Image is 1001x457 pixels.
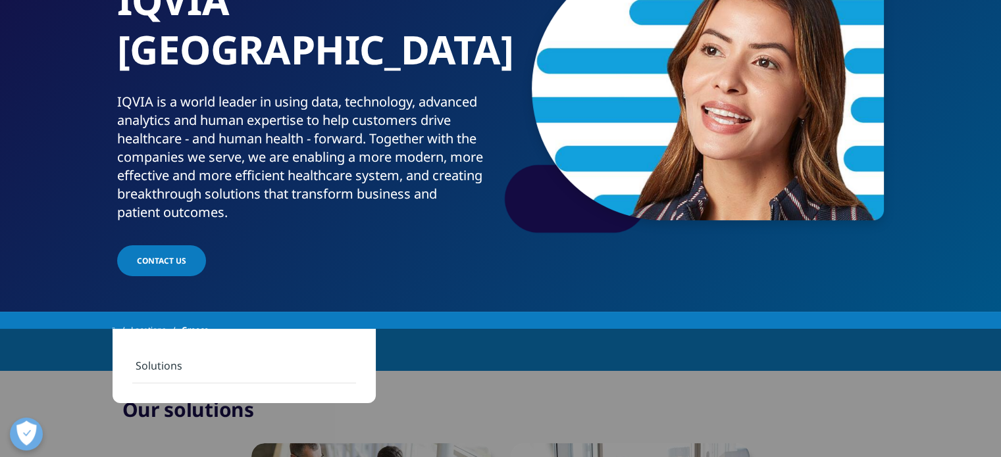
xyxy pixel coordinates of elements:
[137,255,186,266] span: Contact Us
[10,418,43,450] button: Open Preferences
[122,397,254,423] h2: Our solutions
[117,93,496,222] div: IQVIA is a world leader in using data, technology, advanced analytics and human expertise to help...
[182,318,209,342] span: Greece
[131,318,182,342] a: Locations
[117,245,206,276] a: Contact Us
[132,349,356,383] a: Solutions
